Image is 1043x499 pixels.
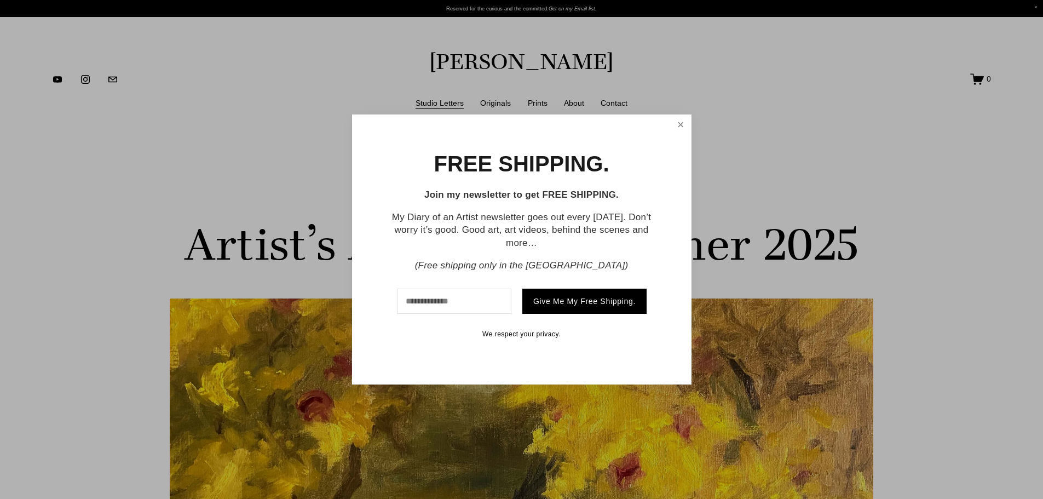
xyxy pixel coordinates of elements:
p: We respect your privacy. [390,330,653,339]
p: My Diary of an Artist newsletter goes out every [DATE]. Don’t worry it’s good. Good art, art vide... [390,211,653,250]
strong: Join my newsletter to get FREE SHIPPING. [424,190,619,200]
span: Give Me My Free Shipping. [533,297,636,306]
em: (Free shipping only in the [GEOGRAPHIC_DATA]) [415,260,629,271]
button: Give Me My Free Shipping. [522,289,647,314]
a: Close [672,116,689,134]
h1: FREE SHIPPING. [434,153,609,175]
